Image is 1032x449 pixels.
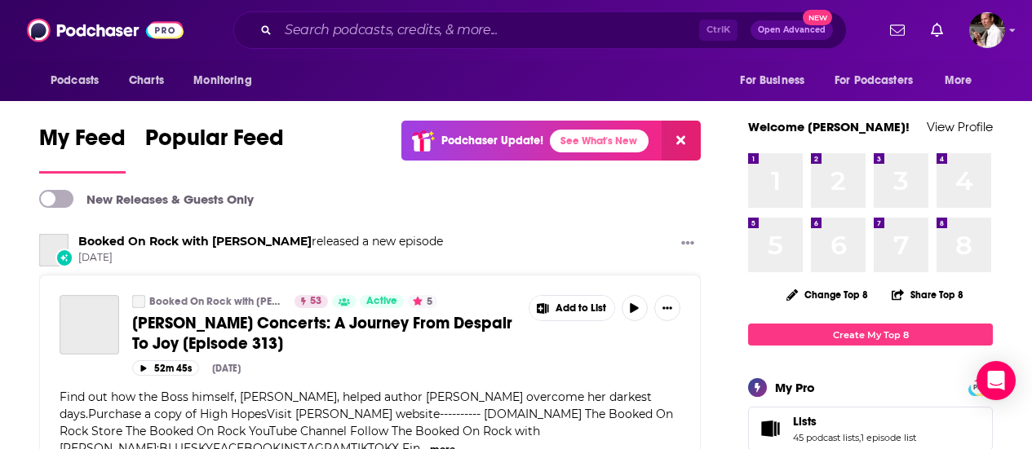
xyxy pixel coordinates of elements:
span: My Feed [39,124,126,161]
span: 53 [310,293,321,310]
span: More [945,69,972,92]
span: Logged in as Quarto [969,12,1005,48]
span: Podcasts [51,69,99,92]
a: Booked On Rock with Eric Senich [78,234,312,249]
span: Lists [793,414,817,429]
span: Open Advanced [758,26,826,34]
span: Active [366,293,397,310]
span: [DATE] [78,251,443,265]
span: , [859,432,861,443]
button: open menu [824,65,937,96]
button: Show More Button [529,296,614,320]
img: Podchaser - Follow, Share and Rate Podcasts [27,15,184,46]
a: New Releases & Guests Only [39,190,254,208]
button: open menu [729,65,825,96]
span: [PERSON_NAME] Concerts: A Journey From Despair To Joy [Episode 313] [132,313,512,354]
button: Open AdvancedNew [751,20,833,40]
h3: released a new episode [78,234,443,249]
a: 45 podcast lists [793,432,859,443]
button: Show More Button [675,234,701,254]
a: Booked On Rock with Eric Senich [132,295,145,308]
span: New [803,10,832,25]
span: PRO [971,381,990,394]
div: Open Intercom Messenger [977,361,1016,400]
button: 5 [408,295,437,308]
a: See What's New [550,130,649,152]
div: New Episode [55,249,73,266]
span: For Business [740,69,804,92]
span: Monitoring [193,69,251,92]
a: PRO [971,381,990,393]
div: [DATE] [212,363,241,374]
button: Share Top 8 [891,279,964,310]
button: Show More Button [654,295,680,321]
a: Show notifications dropdown [884,16,911,44]
a: Booked On Rock with [PERSON_NAME] [149,295,284,308]
a: Active [360,295,404,308]
div: My Pro [775,380,815,395]
a: My Feed [39,124,126,174]
button: open menu [182,65,272,96]
span: Add to List [556,302,606,315]
span: Ctrl K [699,20,737,41]
p: Podchaser Update! [441,134,543,147]
a: Charts [118,65,174,96]
a: Lists [793,414,916,429]
img: User Profile [969,12,1005,48]
a: 53 [295,295,328,308]
a: Booked On Rock with Eric Senich [39,234,69,266]
a: [PERSON_NAME] Concerts: A Journey From Despair To Joy [Episode 313] [132,313,517,354]
a: Popular Feed [145,124,284,174]
a: Lists [754,417,786,440]
span: Popular Feed [145,124,284,161]
span: Charts [129,69,164,92]
a: 1 episode list [861,432,916,443]
a: Create My Top 8 [748,324,993,346]
button: 52m 45s [132,360,199,376]
a: Bruce Springsteen's Concerts: A Journey From Despair To Joy [Episode 313] [60,295,119,354]
button: open menu [933,65,993,96]
input: Search podcasts, credits, & more... [278,17,699,43]
button: open menu [39,65,120,96]
span: For Podcasters [835,69,913,92]
a: View Profile [927,119,993,134]
div: Search podcasts, credits, & more... [233,11,847,49]
a: Show notifications dropdown [924,16,950,44]
a: Welcome [PERSON_NAME]! [748,119,910,134]
button: Change Top 8 [777,284,878,305]
button: Show profile menu [969,12,1005,48]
